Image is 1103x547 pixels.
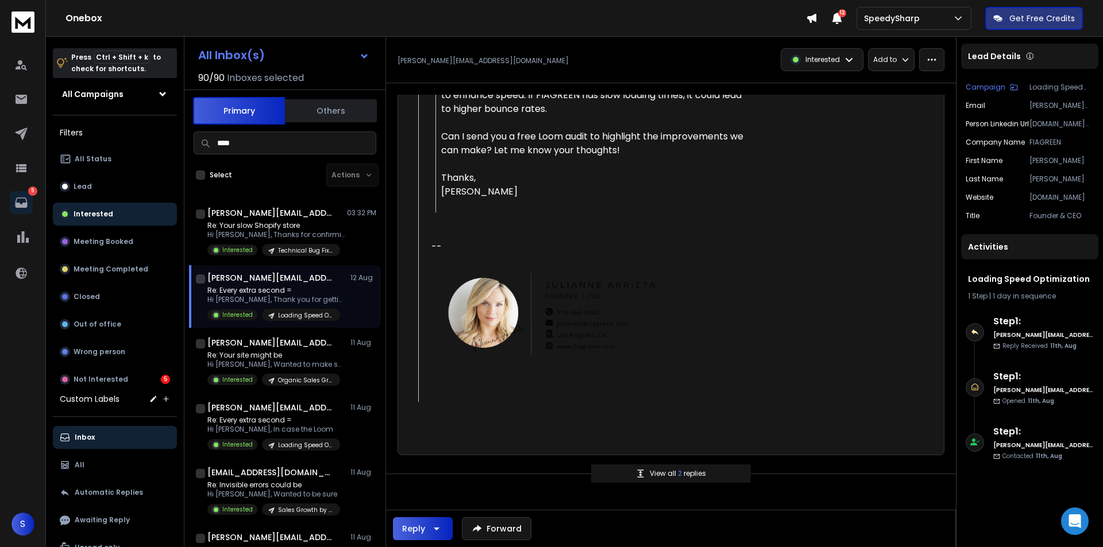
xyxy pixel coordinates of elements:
[75,515,130,525] p: Awaiting Reply
[961,234,1098,259] div: Activities
[805,55,840,64] p: Interested
[968,51,1021,62] p: Lead Details
[222,311,253,319] p: Interested
[207,230,345,239] p: Hi [PERSON_NAME], Thanks for confirming. Here’s
[53,313,177,336] button: Out of office
[62,88,124,100] h1: All Campaigns
[398,56,569,65] p: [PERSON_NAME][EMAIL_ADDRESS][DOMAIN_NAME]
[350,273,376,282] p: 12 Aug
[53,203,177,226] button: Interested
[11,513,34,536] button: S
[1029,156,1094,165] p: [PERSON_NAME]
[1029,83,1094,92] p: Loading Speed Optimization
[441,171,750,185] div: Thanks,
[53,368,177,391] button: Not Interested5
[462,517,531,540] button: Forward
[993,331,1094,339] h6: [PERSON_NAME][EMAIL_ADDRESS][DOMAIN_NAME]
[431,254,673,374] img: AIorK4w1iM6LvaaDrJZ4zIIRMHH6-pZua6f4MBMBsWd-0qUGEznqd-bwo8G7XznJlw_pEd7vNTj_WqqKneO1
[864,13,924,24] p: SpeedySharp
[75,154,111,164] p: All Status
[966,193,993,202] p: website
[838,9,846,17] span: 12
[993,370,1094,383] h6: Step 1 :
[207,532,334,543] h1: [PERSON_NAME][EMAIL_ADDRESS][DOMAIN_NAME]
[53,285,177,308] button: Closed
[207,416,340,425] p: Re: Every extra second =
[74,292,100,301] p: Closed
[74,237,133,246] p: Meeting Booked
[60,393,119,405] h3: Custom Labels
[966,83,1005,92] p: Campaign
[278,506,333,514] p: Sales Growth by Technical Fixing
[53,83,177,106] button: All Campaigns
[1036,452,1062,460] span: 11th, Aug
[53,340,177,363] button: Wrong person
[966,211,979,220] p: title
[1029,119,1094,129] p: [DOMAIN_NAME][URL][PERSON_NAME]
[207,402,334,413] h1: [PERSON_NAME][EMAIL_ADDRESS][DOMAIN_NAME]
[198,71,225,85] span: 90 / 90
[227,71,304,85] h3: Inboxes selected
[993,315,1094,328] h6: Step 1 :
[968,292,1092,301] div: |
[1002,397,1054,405] p: Opened
[207,207,334,219] h1: [PERSON_NAME][EMAIL_ADDRESS][DOMAIN_NAME]
[28,187,37,196] p: 5
[993,441,1094,449] h6: [PERSON_NAME][EMAIL_ADDRESS][DOMAIN_NAME]
[53,509,177,532] button: Awaiting Reply
[968,273,1092,285] h1: Loading Speed Optimization
[966,138,1025,147] p: Company Name
[74,320,121,329] p: Out of office
[207,295,345,304] p: Hi [PERSON_NAME], Thank you for getting
[10,191,33,214] a: 5
[74,347,125,356] p: Wrong person
[1029,211,1094,220] p: Founder & CEO
[1029,138,1094,147] p: FIAGREEN
[350,338,376,347] p: 11 Aug
[1050,342,1077,350] span: 11th, Aug
[985,7,1083,30] button: Get Free Credits
[1009,13,1075,24] p: Get Free Credits
[222,440,253,449] p: Interested
[393,517,453,540] button: Reply
[1061,507,1089,535] div: Open Intercom Messenger
[278,441,333,449] p: Loading Speed Optimization
[161,375,170,384] div: 5
[441,130,750,157] div: Can I send you a free Loom audit to highlight the improvements we can make? Let me know your thou...
[966,119,1029,129] p: Person Linkedin Url
[347,208,376,218] p: 03:32 PM
[1002,342,1077,350] p: Reply Received
[993,425,1094,439] h6: Step 1 :
[207,480,340,490] p: Re: Invisible errors could be
[53,258,177,281] button: Meeting Completed
[74,375,128,384] p: Not Interested
[285,98,377,123] button: Others
[193,97,285,125] button: Primary
[75,460,84,470] p: All
[1029,193,1094,202] p: [DOMAIN_NAME]
[350,533,376,542] p: 11 Aug
[968,291,988,301] span: 1 Step
[441,75,750,116] div: I’m [PERSON_NAME] with SpeedySerp. We work with Shopify stores to enhance speed. If FIAGREEN has ...
[402,523,425,534] div: Reply
[207,337,334,348] h1: [PERSON_NAME][EMAIL_ADDRESS][DOMAIN_NAME]
[75,488,143,497] p: Automatic Replies
[189,44,379,67] button: All Inbox(s)
[207,360,345,369] p: Hi [PERSON_NAME], Wanted to make sure
[873,55,897,64] p: Add to
[207,351,345,360] p: Re: Your site might be
[207,272,334,284] h1: [PERSON_NAME][EMAIL_ADDRESS][DOMAIN_NAME]
[53,125,177,141] h3: Filters
[207,467,334,478] h1: [EMAIL_ADDRESS][DOMAIN_NAME]
[71,52,161,75] p: Press to check for shortcuts.
[207,286,345,295] p: Re: Every extra second =
[53,175,177,198] button: Lead
[222,246,253,254] p: Interested
[431,240,442,253] span: --
[966,83,1018,92] button: Campaign
[1029,101,1094,110] p: [PERSON_NAME][EMAIL_ADDRESS][DOMAIN_NAME]
[350,403,376,412] p: 11 Aug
